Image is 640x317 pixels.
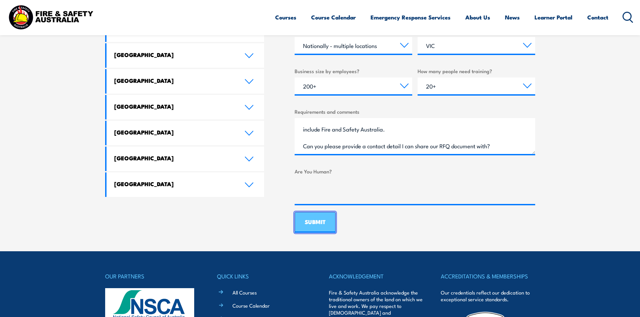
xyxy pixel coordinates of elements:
a: [GEOGRAPHIC_DATA] [106,172,264,197]
h4: [GEOGRAPHIC_DATA] [114,154,234,162]
a: All Courses [232,289,257,296]
h4: ACKNOWLEDGEMENT [329,271,423,281]
h4: [GEOGRAPHIC_DATA] [114,128,234,136]
label: Requirements and comments [295,108,535,115]
a: About Us [465,8,490,26]
h4: OUR PARTNERS [105,271,199,281]
a: [GEOGRAPHIC_DATA] [106,95,264,119]
h4: [GEOGRAPHIC_DATA] [114,51,234,58]
input: SUBMIT [295,212,336,233]
label: Business size by employees? [295,67,412,75]
h4: [GEOGRAPHIC_DATA] [114,103,234,110]
a: Contact [587,8,608,26]
a: [GEOGRAPHIC_DATA] [106,43,264,68]
a: [GEOGRAPHIC_DATA] [106,121,264,145]
label: Are You Human? [295,167,535,175]
a: Courses [275,8,296,26]
a: Course Calendar [311,8,356,26]
h4: QUICK LINKS [217,271,311,281]
a: News [505,8,520,26]
a: Learner Portal [535,8,572,26]
a: [GEOGRAPHIC_DATA] [106,147,264,171]
h4: [GEOGRAPHIC_DATA] [114,180,234,188]
a: Emergency Response Services [371,8,451,26]
a: Course Calendar [232,302,270,309]
iframe: reCAPTCHA [295,178,397,204]
p: Our credentials reflect our dedication to exceptional service standards. [441,289,535,303]
h4: [GEOGRAPHIC_DATA] [114,77,234,84]
a: [GEOGRAPHIC_DATA] [106,69,264,94]
label: How many people need training? [418,67,535,75]
h4: ACCREDITATIONS & MEMBERSHIPS [441,271,535,281]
